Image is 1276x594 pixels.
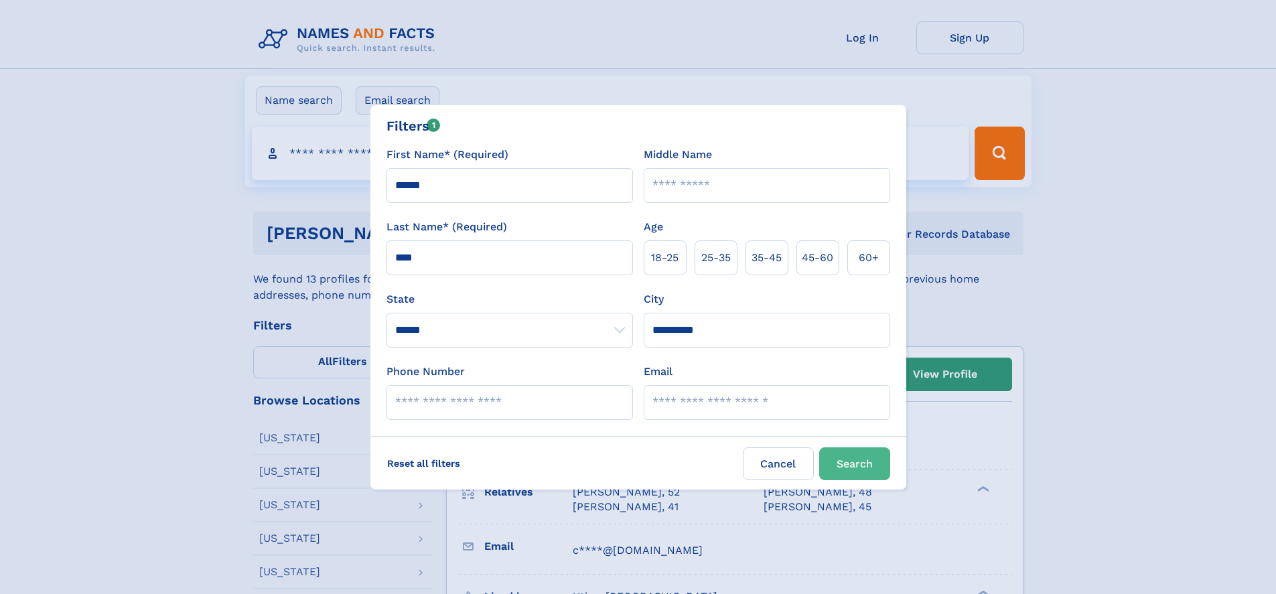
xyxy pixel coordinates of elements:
label: City [644,291,664,307]
button: Search [819,447,890,480]
span: 60+ [859,250,879,266]
label: First Name* (Required) [386,147,508,163]
label: Reset all filters [378,447,469,479]
span: 18‑25 [651,250,679,266]
label: Middle Name [644,147,712,163]
span: 45‑60 [802,250,833,266]
label: Phone Number [386,364,465,380]
span: 35‑45 [752,250,782,266]
span: 25‑35 [701,250,731,266]
label: Age [644,219,663,235]
label: Cancel [743,447,814,480]
label: Last Name* (Required) [386,219,507,235]
label: Email [644,364,672,380]
label: State [386,291,633,307]
div: Filters [386,116,441,136]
